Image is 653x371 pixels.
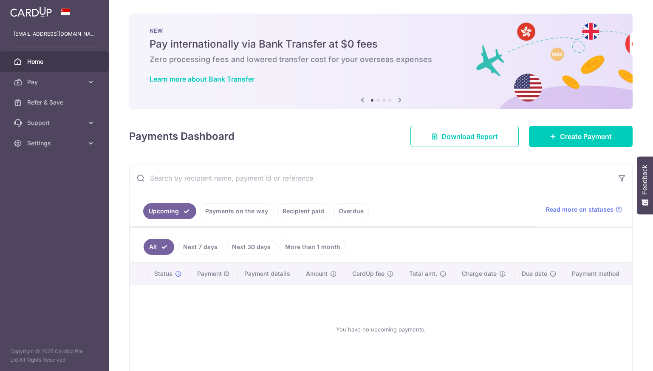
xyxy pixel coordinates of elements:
[409,269,437,278] span: Total amt.
[200,203,274,219] a: Payments on the way
[150,27,612,34] p: NEW
[27,78,83,86] span: Pay
[546,205,613,214] span: Read more on statuses
[140,292,622,367] div: You have no upcoming payments.
[237,263,299,285] th: Payment details
[143,203,196,219] a: Upcoming
[27,119,83,127] span: Support
[641,165,649,195] span: Feedback
[144,239,174,255] a: All
[546,205,622,214] a: Read more on statuses
[277,203,330,219] a: Recipient paid
[190,263,238,285] th: Payment ID
[565,263,632,285] th: Payment method
[441,131,498,142] span: Download Report
[130,164,612,192] input: Search by recipient name, payment id or reference
[178,239,223,255] a: Next 7 days
[560,131,612,142] span: Create Payment
[529,126,633,147] a: Create Payment
[150,54,612,65] h6: Zero processing fees and lowered transfer cost for your overseas expenses
[27,139,83,147] span: Settings
[410,126,519,147] a: Download Report
[333,203,369,219] a: Overdue
[280,239,346,255] a: More than 1 month
[10,7,52,17] img: CardUp
[150,37,612,51] h5: Pay internationally via Bank Transfer at $0 fees
[154,269,172,278] span: Status
[129,129,235,144] h4: Payments Dashboard
[27,98,83,107] span: Refer & Save
[352,269,384,278] span: CardUp fee
[637,156,653,214] button: Feedback - Show survey
[129,14,633,109] img: Bank transfer banner
[522,269,547,278] span: Due date
[14,30,95,38] p: [EMAIL_ADDRESS][DOMAIN_NAME]
[462,269,497,278] span: Charge date
[150,75,254,83] a: Learn more about Bank Transfer
[226,239,276,255] a: Next 30 days
[306,269,328,278] span: Amount
[27,57,83,66] span: Home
